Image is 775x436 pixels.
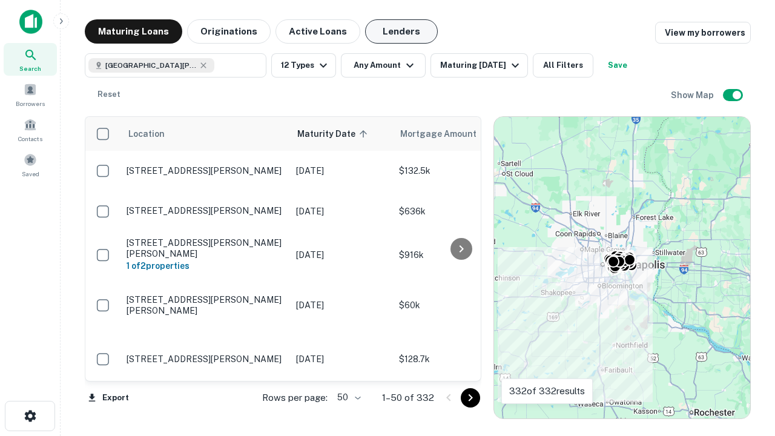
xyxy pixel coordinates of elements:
[297,127,371,141] span: Maturity Date
[16,99,45,108] span: Borrowers
[19,10,42,34] img: capitalize-icon.png
[85,389,132,407] button: Export
[400,127,492,141] span: Mortgage Amount
[296,248,387,262] p: [DATE]
[127,294,284,316] p: [STREET_ADDRESS][PERSON_NAME][PERSON_NAME]
[296,299,387,312] p: [DATE]
[127,165,284,176] p: [STREET_ADDRESS][PERSON_NAME]
[275,19,360,44] button: Active Loans
[290,117,393,151] th: Maturity Date
[461,388,480,408] button: Go to next page
[399,299,520,312] p: $60k
[4,78,57,111] a: Borrowers
[296,164,387,177] p: [DATE]
[4,148,57,181] a: Saved
[4,43,57,76] a: Search
[127,237,284,259] p: [STREET_ADDRESS][PERSON_NAME][PERSON_NAME]
[296,352,387,366] p: [DATE]
[509,384,585,398] p: 332 of 332 results
[127,205,284,216] p: [STREET_ADDRESS][PERSON_NAME]
[105,60,196,71] span: [GEOGRAPHIC_DATA][PERSON_NAME], [GEOGRAPHIC_DATA], [GEOGRAPHIC_DATA]
[19,64,41,73] span: Search
[393,117,526,151] th: Mortgage Amount
[271,53,336,78] button: 12 Types
[127,354,284,365] p: [STREET_ADDRESS][PERSON_NAME]
[655,22,751,44] a: View my borrowers
[128,127,165,141] span: Location
[296,205,387,218] p: [DATE]
[382,391,434,405] p: 1–50 of 332
[262,391,328,405] p: Rows per page:
[399,205,520,218] p: $636k
[90,82,128,107] button: Reset
[187,19,271,44] button: Originations
[494,117,750,418] div: 0 0
[430,53,528,78] button: Maturing [DATE]
[18,134,42,144] span: Contacts
[399,248,520,262] p: $916k
[341,53,426,78] button: Any Amount
[85,19,182,44] button: Maturing Loans
[332,389,363,406] div: 50
[440,58,523,73] div: Maturing [DATE]
[120,117,290,151] th: Location
[127,259,284,272] h6: 1 of 2 properties
[714,300,775,358] iframe: Chat Widget
[671,88,716,102] h6: Show Map
[22,169,39,179] span: Saved
[598,53,637,78] button: Save your search to get updates of matches that match your search criteria.
[399,164,520,177] p: $132.5k
[365,19,438,44] button: Lenders
[399,352,520,366] p: $128.7k
[533,53,593,78] button: All Filters
[4,113,57,146] a: Contacts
